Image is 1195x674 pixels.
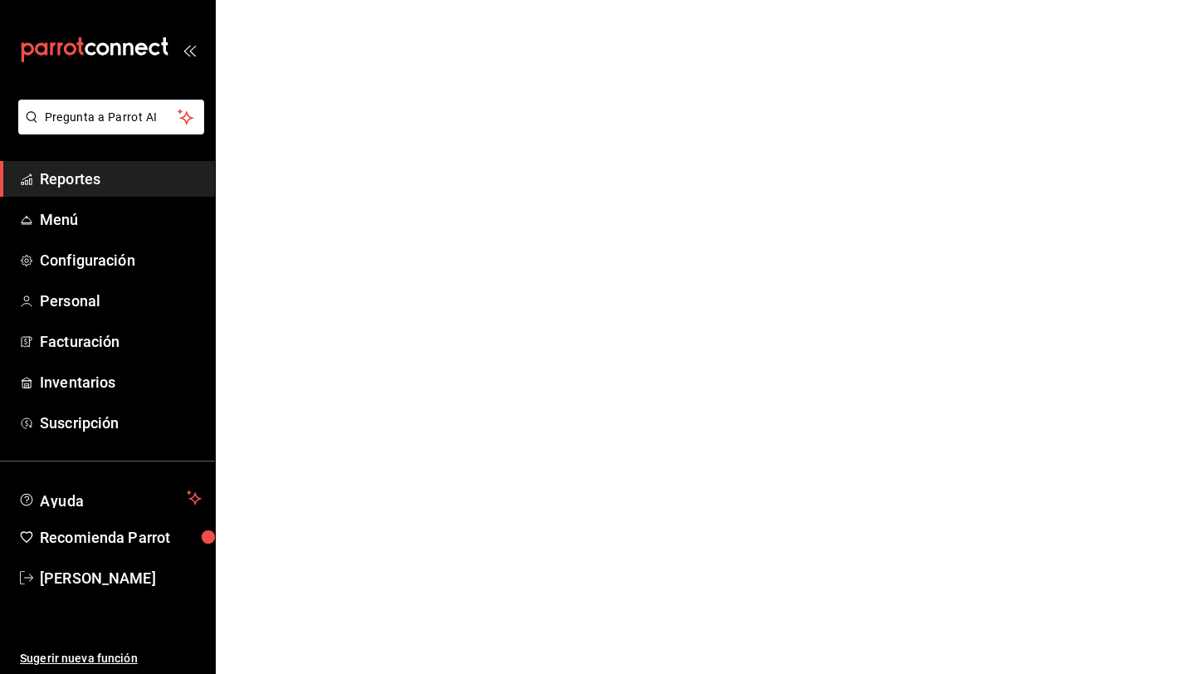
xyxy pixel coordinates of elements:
span: Recomienda Parrot [40,526,202,549]
span: Configuración [40,249,202,271]
span: Inventarios [40,371,202,393]
span: [PERSON_NAME] [40,567,202,589]
span: Suscripción [40,412,202,434]
a: Pregunta a Parrot AI [12,120,204,138]
button: Pregunta a Parrot AI [18,100,204,134]
span: Sugerir nueva función [20,650,202,667]
span: Facturación [40,330,202,353]
span: Menú [40,208,202,231]
span: Personal [40,290,202,312]
button: open_drawer_menu [183,43,196,56]
span: Reportes [40,168,202,190]
span: Pregunta a Parrot AI [45,109,178,126]
span: Ayuda [40,488,180,508]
